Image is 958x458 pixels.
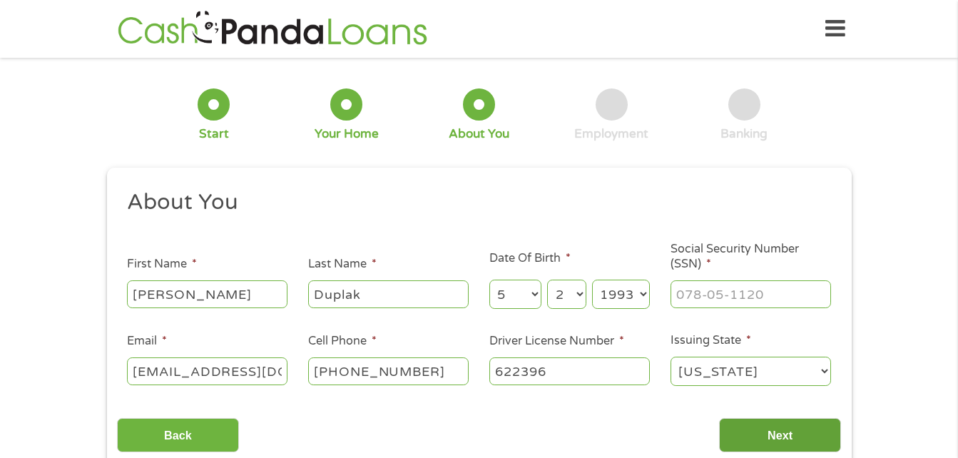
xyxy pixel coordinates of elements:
[127,188,820,217] h2: About You
[574,126,648,142] div: Employment
[671,242,831,272] label: Social Security Number (SSN)
[308,357,469,385] input: (541) 754-3010
[113,9,432,49] img: GetLoanNow Logo
[720,126,768,142] div: Banking
[671,280,831,307] input: 078-05-1120
[308,280,469,307] input: Smith
[127,334,167,349] label: Email
[308,334,377,349] label: Cell Phone
[489,251,571,266] label: Date Of Birth
[127,280,287,307] input: John
[127,257,197,272] label: First Name
[199,126,229,142] div: Start
[489,334,624,349] label: Driver License Number
[308,257,377,272] label: Last Name
[449,126,509,142] div: About You
[117,418,239,453] input: Back
[719,418,841,453] input: Next
[127,357,287,385] input: john@gmail.com
[315,126,379,142] div: Your Home
[671,333,751,348] label: Issuing State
